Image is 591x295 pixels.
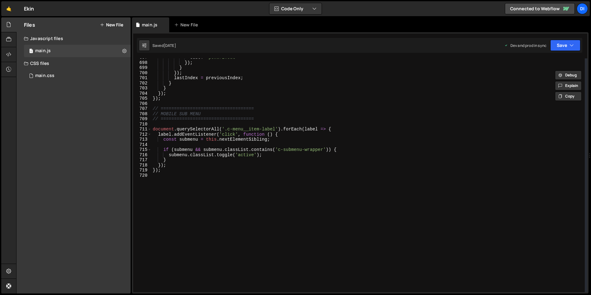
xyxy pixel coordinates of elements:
[16,32,131,45] div: Javascript files
[577,3,588,14] a: Di
[133,96,151,101] div: 705
[152,43,176,48] div: Saved
[24,5,34,12] div: Ekin
[269,3,322,14] button: Code Only
[35,48,51,54] div: main.js
[133,157,151,163] div: 717
[164,43,176,48] div: [DATE]
[133,127,151,132] div: 711
[100,22,123,27] button: New File
[142,22,157,28] div: main.js
[174,22,200,28] div: New File
[133,122,151,127] div: 710
[133,116,151,122] div: 709
[133,81,151,86] div: 702
[133,101,151,107] div: 706
[24,45,131,57] div: 13609/34263.js
[555,92,582,101] button: Copy
[35,73,54,79] div: main.css
[555,70,582,80] button: Debug
[133,65,151,70] div: 699
[504,43,547,48] div: Dev and prod in sync
[1,1,16,16] a: 🤙
[133,142,151,147] div: 714
[133,163,151,168] div: 718
[133,91,151,96] div: 704
[24,21,35,28] h2: Files
[133,60,151,66] div: 698
[133,173,151,178] div: 720
[133,111,151,117] div: 708
[133,70,151,76] div: 700
[133,106,151,111] div: 707
[555,81,582,90] button: Explain
[505,3,575,14] a: Connected to Webflow
[133,168,151,173] div: 719
[16,57,131,70] div: CSS files
[24,70,131,82] div: 13609/34264.css
[133,132,151,137] div: 712
[133,152,151,158] div: 716
[133,86,151,91] div: 703
[29,49,33,54] span: 1
[133,147,151,152] div: 715
[133,75,151,81] div: 701
[133,137,151,142] div: 713
[550,40,580,51] button: Save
